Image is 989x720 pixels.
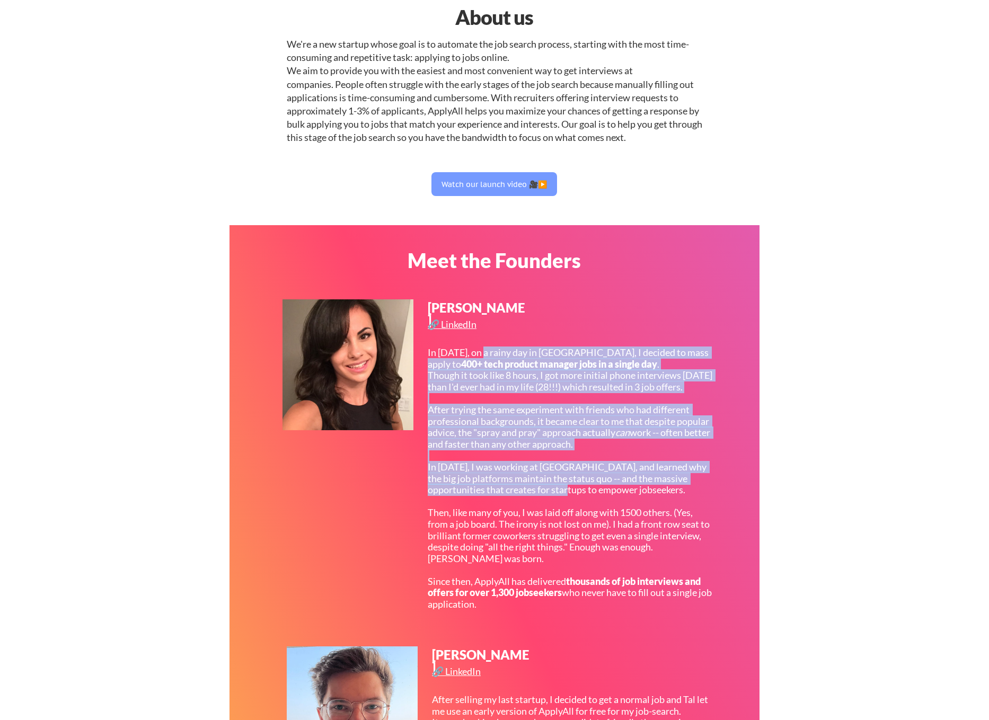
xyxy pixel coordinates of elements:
[428,301,526,327] div: [PERSON_NAME]
[287,38,702,145] div: We're a new startup whose goal is to automate the job search process, starting with the most time...
[428,319,479,333] a: 🔗 LinkedIn
[428,319,479,329] div: 🔗 LinkedIn
[432,648,531,674] div: [PERSON_NAME]
[461,358,657,370] strong: 400+ tech product manager jobs in a single day
[428,575,702,599] strong: thousands of job interviews and offers for over 1,300 jobseekers
[432,666,483,680] a: 🔗 LinkedIn
[431,172,557,196] button: Watch our launch video 🎥▶️
[432,666,483,676] div: 🔗 LinkedIn
[428,347,712,610] div: In [DATE], on a rainy day in [GEOGRAPHIC_DATA], I decided to mass apply to . Though it took like ...
[358,2,630,32] div: About us
[358,250,630,270] div: Meet the Founders
[615,426,630,438] em: can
